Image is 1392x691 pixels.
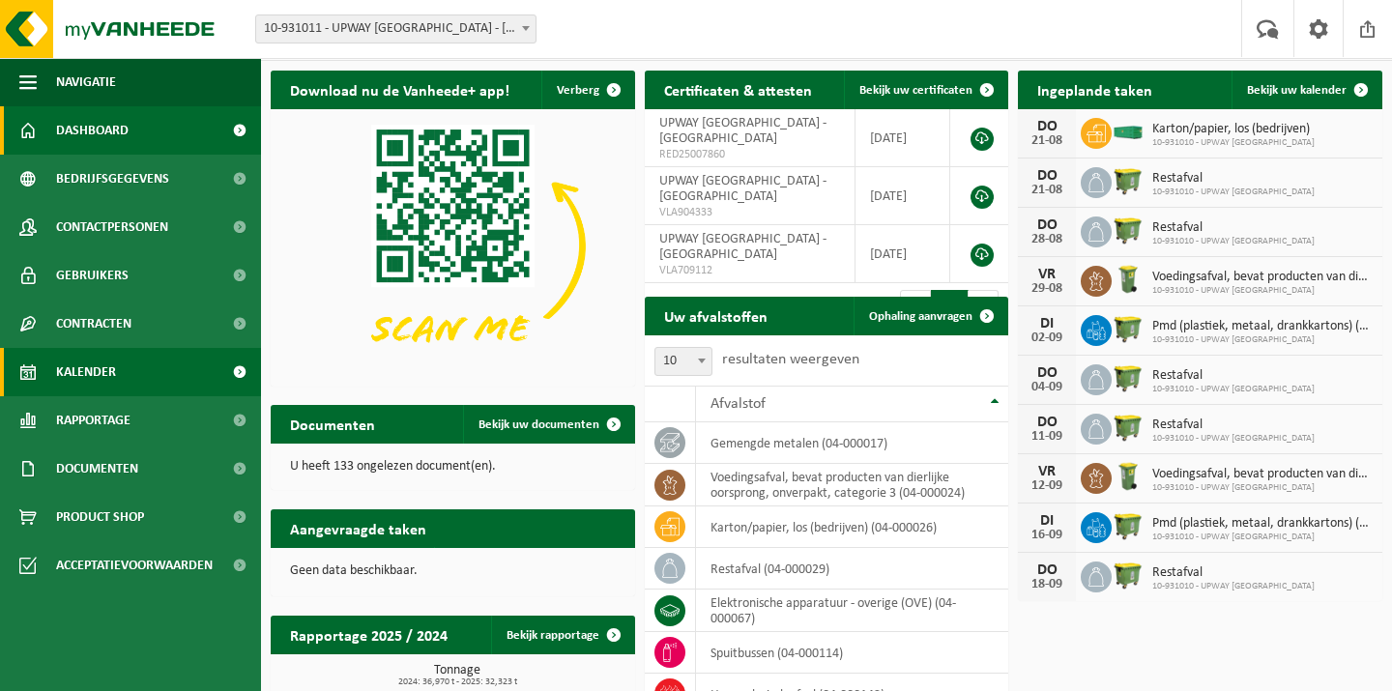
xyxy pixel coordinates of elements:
span: Bedrijfsgegevens [56,155,169,203]
span: UPWAY [GEOGRAPHIC_DATA] - [GEOGRAPHIC_DATA] [659,116,826,146]
span: Kalender [56,348,116,396]
a: Bekijk rapportage [491,616,633,654]
div: 04-09 [1028,381,1066,394]
div: 12-09 [1028,479,1066,493]
div: DO [1028,119,1066,134]
span: Voedingsafval, bevat producten van dierlijke oorsprong, onverpakt, categorie 3 [1152,270,1373,285]
span: 10-931010 - UPWAY [GEOGRAPHIC_DATA] [1152,581,1315,592]
div: 21-08 [1028,134,1066,148]
span: Bekijk uw kalender [1247,84,1347,97]
td: spuitbussen (04-000114) [696,632,1009,674]
span: Afvalstof [710,396,766,412]
span: Restafval [1152,368,1315,384]
div: 29-08 [1028,282,1066,296]
span: VLA709112 [659,263,840,278]
p: Geen data beschikbaar. [290,564,616,578]
span: 10-931010 - UPWAY [GEOGRAPHIC_DATA] [1152,433,1315,445]
img: Download de VHEPlus App [271,109,635,383]
div: DI [1028,316,1066,331]
span: Karton/papier, los (bedrijven) [1152,122,1315,137]
span: Navigatie [56,58,116,106]
span: Voedingsafval, bevat producten van dierlijke oorsprong, onverpakt, categorie 3 [1152,467,1373,482]
span: Contracten [56,300,131,348]
td: [DATE] [855,109,950,167]
img: WB-0140-HPE-GN-50 [1112,460,1145,493]
span: VLA904333 [659,205,840,220]
img: WB-1100-HPE-GN-50 [1112,509,1145,542]
img: WB-1100-HPE-GN-50 [1112,361,1145,394]
div: 02-09 [1028,331,1066,345]
span: Restafval [1152,220,1315,236]
span: 10-931010 - UPWAY [GEOGRAPHIC_DATA] [1152,482,1373,494]
span: Ophaling aanvragen [869,310,972,323]
td: elektronische apparatuur - overige (OVE) (04-000067) [696,590,1009,632]
a: Ophaling aanvragen [854,297,1006,335]
img: WB-1100-HPE-GN-50 [1112,214,1145,246]
a: Bekijk uw certificaten [844,71,1006,109]
h2: Documenten [271,405,394,443]
h3: Tonnage [280,664,635,687]
img: WB-1100-HPE-GN-50 [1112,559,1145,591]
td: [DATE] [855,167,950,225]
p: U heeft 133 ongelezen document(en). [290,460,616,474]
span: 10-931011 - UPWAY BELGIUM - MECHELEN [255,14,536,43]
span: Documenten [56,445,138,493]
h2: Download nu de Vanheede+ app! [271,71,529,108]
td: voedingsafval, bevat producten van dierlijke oorsprong, onverpakt, categorie 3 (04-000024) [696,464,1009,506]
span: Acceptatievoorwaarden [56,541,213,590]
div: DI [1028,513,1066,529]
span: 10 [655,348,711,375]
span: 10 [654,347,712,376]
span: Verberg [557,84,599,97]
h2: Aangevraagde taken [271,509,446,547]
span: 10-931010 - UPWAY [GEOGRAPHIC_DATA] [1152,285,1373,297]
h2: Ingeplande taken [1018,71,1172,108]
td: restafval (04-000029) [696,548,1009,590]
div: 11-09 [1028,430,1066,444]
span: RED25007860 [659,147,840,162]
div: 21-08 [1028,184,1066,197]
span: Restafval [1152,565,1315,581]
span: Product Shop [56,493,144,541]
span: 10-931010 - UPWAY [GEOGRAPHIC_DATA] [1152,187,1315,198]
span: 10-931010 - UPWAY [GEOGRAPHIC_DATA] [1152,532,1373,543]
img: WB-1100-HPE-GN-50 [1112,312,1145,345]
img: WB-1100-HPE-GN-50 [1112,164,1145,197]
div: 18-09 [1028,578,1066,591]
h2: Uw afvalstoffen [645,297,787,334]
span: UPWAY [GEOGRAPHIC_DATA] - [GEOGRAPHIC_DATA] [659,174,826,204]
img: HK-XC-30-GN-00 [1112,123,1145,140]
span: Restafval [1152,417,1315,433]
span: Rapportage [56,396,130,445]
div: DO [1028,168,1066,184]
span: 2024: 36,970 t - 2025: 32,323 t [280,677,635,687]
span: Pmd (plastiek, metaal, drankkartons) (bedrijven) [1152,516,1373,532]
div: DO [1028,365,1066,381]
a: Bekijk uw kalender [1232,71,1380,109]
span: Bekijk uw certificaten [859,84,972,97]
span: Restafval [1152,171,1315,187]
a: Bekijk uw documenten [463,405,633,444]
td: [DATE] [855,225,950,283]
div: DO [1028,562,1066,578]
div: DO [1028,217,1066,233]
button: Verberg [541,71,633,109]
div: 28-08 [1028,233,1066,246]
span: 10-931011 - UPWAY BELGIUM - MECHELEN [256,15,536,43]
img: WB-1100-HPE-GN-50 [1112,411,1145,444]
span: 10-931010 - UPWAY [GEOGRAPHIC_DATA] [1152,137,1315,149]
div: VR [1028,464,1066,479]
img: WB-0140-HPE-GN-50 [1112,263,1145,296]
span: Dashboard [56,106,129,155]
label: resultaten weergeven [722,352,859,367]
span: Gebruikers [56,251,129,300]
span: UPWAY [GEOGRAPHIC_DATA] - [GEOGRAPHIC_DATA] [659,232,826,262]
span: 10-931010 - UPWAY [GEOGRAPHIC_DATA] [1152,334,1373,346]
h2: Rapportage 2025 / 2024 [271,616,467,653]
span: Bekijk uw documenten [478,418,599,431]
div: 16-09 [1028,529,1066,542]
span: Contactpersonen [56,203,168,251]
span: 10-931010 - UPWAY [GEOGRAPHIC_DATA] [1152,236,1315,247]
td: karton/papier, los (bedrijven) (04-000026) [696,506,1009,548]
div: VR [1028,267,1066,282]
